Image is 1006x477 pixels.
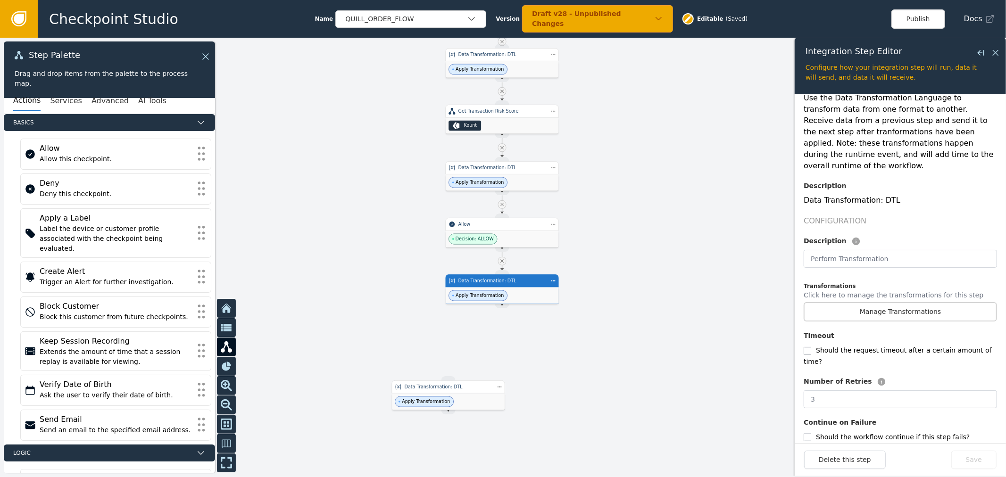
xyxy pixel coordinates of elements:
[40,301,192,312] div: Block Customer
[138,91,166,111] button: AI Tools
[40,414,192,425] div: Send Email
[456,292,504,299] span: Apply Transformation
[49,8,178,30] span: Checkpoint Studio
[816,433,970,441] label: Should the workflow continue if this step fails?
[40,266,192,277] div: Create Alert
[964,13,995,25] a: Docs
[804,418,876,428] label: Continue on Failure
[40,213,192,224] div: Apply a Label
[40,312,192,322] div: Block this customer from future checkpoints.
[13,118,192,127] span: Basics
[50,91,82,111] button: Services
[40,143,192,154] div: Allow
[804,451,886,469] button: Delete this step
[522,5,673,33] button: Draft v28 - Unpublished Changes
[40,178,192,189] div: Deny
[804,283,856,289] span: Transformations
[804,331,834,341] label: Timeout
[91,91,129,111] button: Advanced
[13,91,41,111] button: Actions
[532,9,654,29] div: Draft v28 - Unpublished Changes
[40,425,192,435] div: Send an email to the specified email address.
[458,164,546,171] div: Data Transformation: DTL
[804,195,997,206] div: Data Transformation: DTL
[315,15,333,23] span: Name
[40,347,192,367] div: Extends the amount of time that a session replay is available for viewing.
[402,398,450,405] span: Apply Transformation
[456,66,504,73] span: Apply Transformation
[804,236,847,246] label: Description
[964,13,982,25] span: Docs
[456,236,494,242] span: Decision: ALLOW
[405,384,492,390] div: Data Transformation: DTL
[697,15,723,23] span: Editable
[804,181,847,191] label: Description
[335,10,486,28] button: QUILL_ORDER_FLOW
[804,390,997,408] input: 3
[726,15,748,23] div: ( Saved )
[804,346,991,365] label: Should the request timeout after a certain amount of time?
[804,302,997,321] button: Manage Transformations
[496,15,520,23] span: Version
[458,51,546,58] div: Data Transformation: DTL
[40,379,192,390] div: Verify Date of Birth
[40,277,192,287] div: Trigger an Alert for further investigation.
[40,189,192,199] div: Deny this checkpoint.
[804,290,983,302] p: Click here to manage the transformations for this step
[804,250,997,268] input: Perform Transformation
[806,63,995,82] div: Configure how your integration step will run, data it will send, and data it will receive.
[40,336,192,347] div: Keep Session Recording
[29,51,80,59] span: Step Palette
[15,69,204,89] div: Drag and drop items from the palette to the process map.
[456,179,504,186] span: Apply Transformation
[13,449,192,457] span: Logic
[804,215,997,227] h2: Configuration
[458,108,546,115] div: Get Transaction Risk Score
[464,122,477,129] div: Kount
[40,154,192,164] div: Allow this checkpoint.
[806,47,902,56] span: Integration Step Editor
[458,278,546,284] div: Data Transformation: DTL
[40,390,192,400] div: Ask the user to verify their date of birth.
[345,14,467,24] div: QUILL_ORDER_FLOW
[891,9,945,29] button: Publish
[804,92,997,172] div: Use the Data Transformation Language to transform data from one format to another. Receive data f...
[40,224,192,254] div: Label the device or customer profile associated with the checkpoint being evaluated.
[804,377,872,387] label: Number of Retries
[458,221,546,228] div: Allow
